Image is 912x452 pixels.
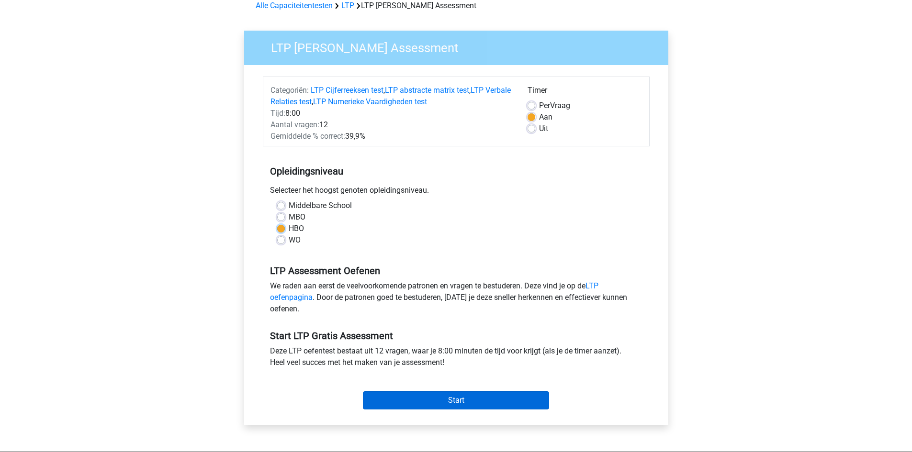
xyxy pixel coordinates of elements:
div: 12 [263,119,520,131]
span: Tijd: [270,109,285,118]
label: WO [289,234,301,246]
div: 8:00 [263,108,520,119]
span: Per [539,101,550,110]
label: Vraag [539,100,570,111]
a: LTP abstracte matrix test [385,86,469,95]
a: LTP Numerieke Vaardigheden test [313,97,427,106]
label: Middelbare School [289,200,352,211]
a: LTP [341,1,354,10]
input: Start [363,391,549,409]
h5: Opleidingsniveau [270,162,642,181]
a: Alle Capaciteitentesten [256,1,333,10]
span: Gemiddelde % correct: [270,132,345,141]
div: We raden aan eerst de veelvoorkomende patronen en vragen te bestuderen. Deze vind je op de . Door... [263,280,650,319]
h3: LTP [PERSON_NAME] Assessment [259,37,661,55]
span: Aantal vragen: [270,120,319,129]
div: Timer [528,85,642,100]
label: HBO [289,223,304,234]
div: 39,9% [263,131,520,142]
label: Uit [539,123,548,134]
div: Deze LTP oefentest bestaat uit 12 vragen, waar je 8:00 minuten de tijd voor krijgt (als je de tim... [263,345,650,372]
a: LTP Cijferreeksen test [311,86,383,95]
label: MBO [289,211,305,223]
h5: Start LTP Gratis Assessment [270,330,642,342]
span: Categoriën: [270,86,309,95]
h5: LTP Assessment Oefenen [270,265,642,276]
label: Aan [539,111,552,123]
div: Selecteer het hoogst genoten opleidingsniveau. [263,185,650,200]
div: , , , [263,85,520,108]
